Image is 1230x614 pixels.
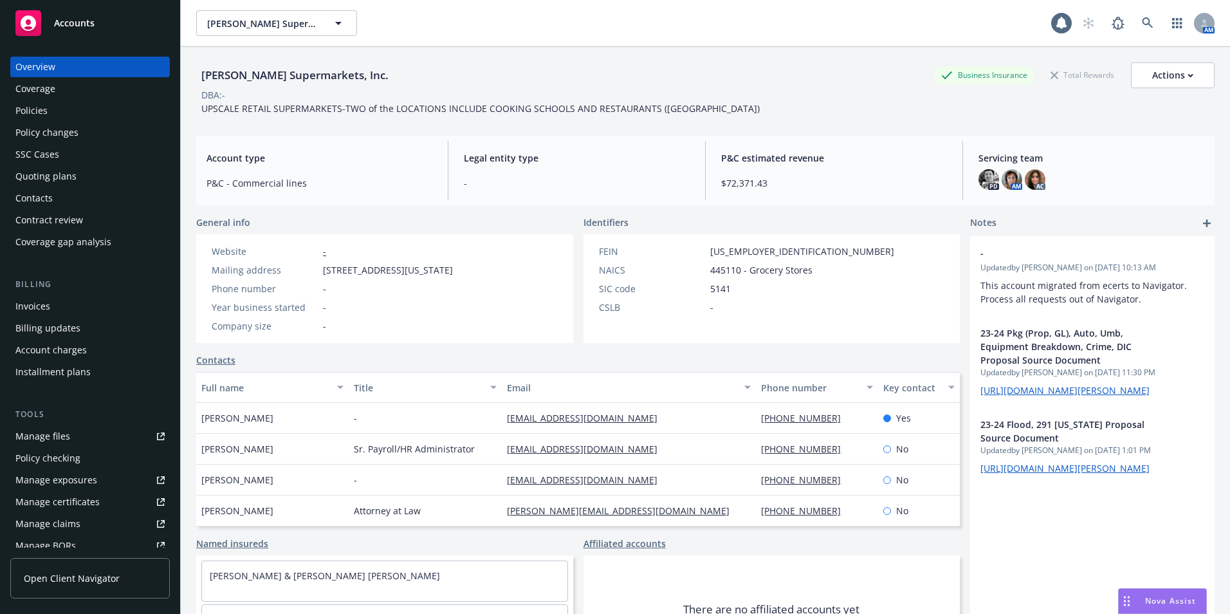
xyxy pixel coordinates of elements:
[599,301,705,314] div: CSLB
[10,514,170,534] a: Manage claims
[212,282,318,295] div: Phone number
[10,535,170,556] a: Manage BORs
[1076,10,1101,36] a: Start snowing
[980,262,1204,274] span: Updated by [PERSON_NAME] on [DATE] 10:13 AM
[896,473,908,487] span: No
[15,144,59,165] div: SSC Cases
[10,426,170,447] a: Manage files
[349,372,501,403] button: Title
[970,407,1215,485] div: 23-24 Flood, 291 [US_STATE] Proposal Source DocumentUpdatedby [PERSON_NAME] on [DATE] 1:01 PM[URL...
[323,319,326,333] span: -
[980,462,1150,474] a: [URL][DOMAIN_NAME][PERSON_NAME]
[207,176,432,190] span: P&C - Commercial lines
[502,372,757,403] button: Email
[1044,67,1121,83] div: Total Rewards
[201,88,225,102] div: DBA: -
[756,372,878,403] button: Phone number
[201,411,273,425] span: [PERSON_NAME]
[1164,10,1190,36] a: Switch app
[970,236,1215,316] div: -Updatedby [PERSON_NAME] on [DATE] 10:13 AMThis account migrated from ecerts to Navigator. Proces...
[323,301,326,314] span: -
[15,362,91,382] div: Installment plans
[201,473,273,487] span: [PERSON_NAME]
[721,176,947,190] span: $72,371.43
[1135,10,1161,36] a: Search
[15,448,80,469] div: Policy checking
[210,570,440,582] a: [PERSON_NAME] & [PERSON_NAME] [PERSON_NAME]
[878,372,960,403] button: Key contact
[1002,169,1022,190] img: photo
[935,67,1034,83] div: Business Insurance
[710,282,731,295] span: 5141
[10,232,170,252] a: Coverage gap analysis
[354,411,357,425] span: -
[15,492,100,512] div: Manage certificates
[896,442,908,456] span: No
[507,505,740,517] a: [PERSON_NAME][EMAIL_ADDRESS][DOMAIN_NAME]
[10,166,170,187] a: Quoting plans
[15,166,77,187] div: Quoting plans
[721,151,947,165] span: P&C estimated revenue
[1199,216,1215,231] a: add
[196,10,357,36] button: [PERSON_NAME] Supermarkets, Inc.
[883,381,941,395] div: Key contact
[10,100,170,121] a: Policies
[980,326,1171,367] span: 23-24 Pkg (Prop, GL), Auto, Umb, Equipment Breakdown, Crime, DIC Proposal Source Document
[599,245,705,258] div: FEIN
[10,122,170,143] a: Policy changes
[10,144,170,165] a: SSC Cases
[1025,169,1045,190] img: photo
[24,572,120,585] span: Open Client Navigator
[507,412,668,424] a: [EMAIL_ADDRESS][DOMAIN_NAME]
[15,100,48,121] div: Policies
[1119,589,1135,613] div: Drag to move
[599,263,705,277] div: NAICS
[15,340,87,360] div: Account charges
[196,353,235,367] a: Contacts
[10,210,170,230] a: Contract review
[323,282,326,295] span: -
[54,18,95,28] span: Accounts
[354,381,482,395] div: Title
[1152,63,1193,88] div: Actions
[10,318,170,339] a: Billing updates
[196,67,394,84] div: [PERSON_NAME] Supermarkets, Inc.
[212,263,318,277] div: Mailing address
[1131,62,1215,88] button: Actions
[464,151,690,165] span: Legal entity type
[1105,10,1131,36] a: Report a Bug
[15,535,76,556] div: Manage BORs
[10,296,170,317] a: Invoices
[710,301,713,314] span: -
[15,57,55,77] div: Overview
[896,504,908,517] span: No
[10,448,170,469] a: Policy checking
[10,5,170,41] a: Accounts
[507,474,668,486] a: [EMAIL_ADDRESS][DOMAIN_NAME]
[354,473,357,487] span: -
[980,279,1189,305] span: This account migrated from ecerts to Navigator. Process all requests out of Navigator.
[201,504,273,517] span: [PERSON_NAME]
[207,151,432,165] span: Account type
[10,408,170,421] div: Tools
[10,188,170,209] a: Contacts
[896,411,911,425] span: Yes
[10,362,170,382] a: Installment plans
[15,188,53,209] div: Contacts
[15,296,50,317] div: Invoices
[323,263,453,277] span: [STREET_ADDRESS][US_STATE]
[15,514,80,534] div: Manage claims
[980,367,1204,378] span: Updated by [PERSON_NAME] on [DATE] 11:30 PM
[761,443,851,455] a: [PHONE_NUMBER]
[761,381,859,395] div: Phone number
[980,418,1171,445] span: 23-24 Flood, 291 [US_STATE] Proposal Source Document
[207,17,318,30] span: [PERSON_NAME] Supermarkets, Inc.
[464,176,690,190] span: -
[196,216,250,229] span: General info
[212,319,318,333] div: Company size
[761,412,851,424] a: [PHONE_NUMBER]
[15,318,80,339] div: Billing updates
[710,263,812,277] span: 445110 - Grocery Stores
[15,232,111,252] div: Coverage gap analysis
[980,384,1150,396] a: [URL][DOMAIN_NAME][PERSON_NAME]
